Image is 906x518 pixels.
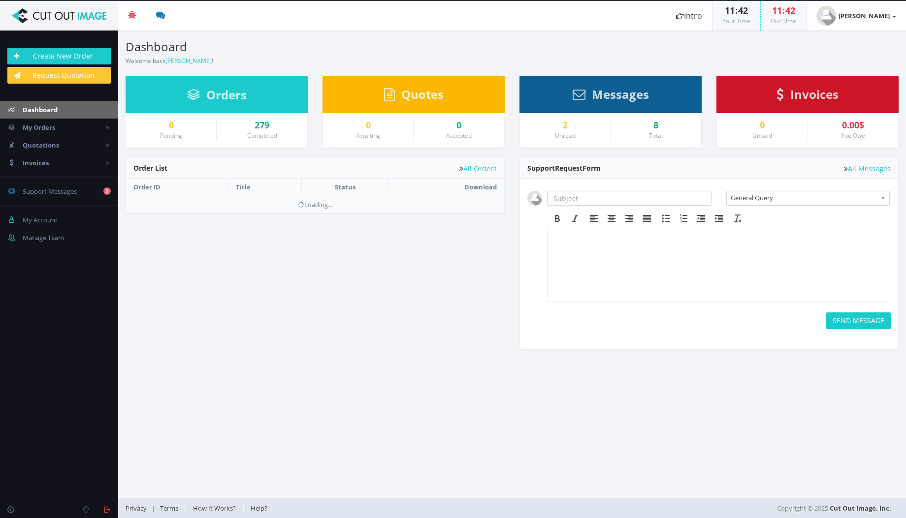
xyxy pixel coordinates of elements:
[777,503,891,513] span: Copyright © 2025,
[815,121,891,130] div: 0.00$
[548,226,890,302] iframe: Rich Text Area. Press ALT-F9 for menu. Press ALT-F10 for toolbar. Press ALT-0 for help
[23,123,55,132] span: My Orders
[752,131,772,140] small: Unpaid
[23,158,49,167] span: Invoices
[126,504,152,513] a: Privacy
[844,165,891,172] a: All Messages
[193,504,236,513] span: How It Works?
[247,131,277,140] small: Completed
[330,121,406,130] a: 0
[7,48,111,64] a: Create New Order
[731,191,876,204] span: General Query
[675,212,692,225] div: Numbered list
[155,504,183,513] a: Terms
[459,165,497,172] a: All Orders
[555,131,576,140] small: Unread
[103,187,111,195] b: 2
[826,312,891,329] button: SEND MESSAGE
[692,212,710,225] div: Decrease indent
[401,86,444,102] span: Quotes
[807,1,906,30] a: [PERSON_NAME]
[729,212,746,225] div: Clear formatting
[603,212,620,225] div: Align center
[549,212,566,225] div: Bold
[839,11,890,20] strong: [PERSON_NAME]
[816,6,836,26] img: user_default.jpg
[785,4,795,16] span: 42
[585,212,603,225] div: Align left
[735,4,738,16] span: :
[592,86,649,102] span: Messages
[725,4,735,16] span: 11
[126,196,504,213] td: Loading...
[187,92,247,101] a: Orders
[421,121,497,130] a: 0
[638,212,656,225] div: Justify
[777,92,839,101] a: Invoices
[126,40,505,53] h3: Dashboard
[246,504,272,513] a: Help?
[841,131,865,140] small: You Owe
[830,504,891,513] a: Cut Out Image, Inc.
[790,86,839,102] span: Invoices
[224,121,300,130] a: 279
[657,212,675,225] div: Bullet list
[388,179,504,196] th: Download
[7,8,111,23] img: Cut Out Image
[301,179,388,196] th: Status
[620,212,638,225] div: Align right
[666,1,712,30] a: Intro
[527,191,542,206] img: user_default.jpg
[356,131,380,140] small: Awaiting
[710,212,728,225] div: Increase indent
[23,233,64,242] span: Manage Team
[722,17,750,25] small: Your Time
[23,105,58,114] span: Dashboard
[555,163,582,173] span: Request
[160,131,182,140] small: Pending
[618,121,694,130] div: 8
[23,141,59,150] span: Quotations
[187,504,242,513] a: How It Works?
[23,187,77,196] span: Support Messages
[126,498,641,518] div: | | |
[165,57,212,65] a: [PERSON_NAME]
[133,163,167,173] span: Order List
[527,163,601,173] span: Support Form
[547,191,712,206] input: Subject
[771,17,796,25] small: Our Time
[446,131,472,140] small: Accepted
[126,179,228,196] th: Order ID
[738,4,748,16] span: 42
[527,121,603,130] a: 2
[228,179,301,196] th: Title
[724,121,800,130] a: 0
[384,92,444,101] a: Quotes
[206,87,247,103] span: Orders
[573,92,649,101] a: Messages
[649,131,663,140] small: Total
[566,212,584,225] div: Italic
[133,121,209,130] a: 0
[126,57,213,65] small: Welcome back !
[7,67,111,84] a: Request Quotation
[23,215,58,224] span: My Account
[782,4,785,16] span: :
[772,4,782,16] span: 11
